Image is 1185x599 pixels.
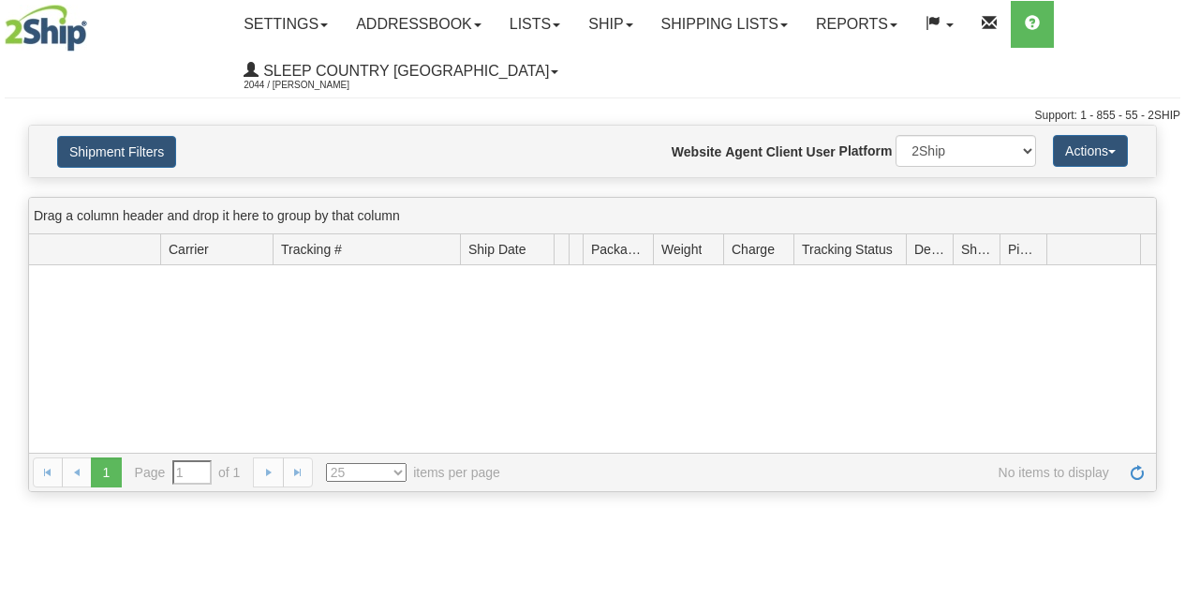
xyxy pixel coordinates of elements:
span: Packages [591,240,645,259]
label: Agent [725,142,763,161]
span: Page of 1 [135,460,241,485]
label: User [807,142,836,161]
a: Shipping lists [647,1,802,48]
button: Actions [1053,135,1128,167]
span: 1 [91,457,121,487]
span: Sleep Country [GEOGRAPHIC_DATA] [259,63,549,79]
span: 2044 / [PERSON_NAME] [244,76,384,95]
span: No items to display [526,463,1109,482]
span: Charge [732,240,775,259]
span: Carrier [169,240,209,259]
a: Settings [230,1,342,48]
span: items per page [326,463,500,482]
label: Platform [839,142,893,160]
div: grid grouping header [29,198,1156,234]
a: Sleep Country [GEOGRAPHIC_DATA] 2044 / [PERSON_NAME] [230,48,572,95]
label: Client [766,142,803,161]
label: Website [672,142,721,161]
a: Lists [496,1,574,48]
span: Delivery Status [914,240,945,259]
span: Shipment Issues [961,240,992,259]
span: Ship Date [468,240,526,259]
div: Support: 1 - 855 - 55 - 2SHIP [5,108,1180,124]
a: Ship [574,1,646,48]
span: Pickup Status [1008,240,1039,259]
a: Addressbook [342,1,496,48]
img: logo2044.jpg [5,5,87,52]
span: Tracking Status [802,240,893,259]
a: Refresh [1122,457,1152,487]
button: Shipment Filters [57,136,176,168]
span: Tracking # [281,240,342,259]
span: Weight [661,240,702,259]
a: Reports [802,1,911,48]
